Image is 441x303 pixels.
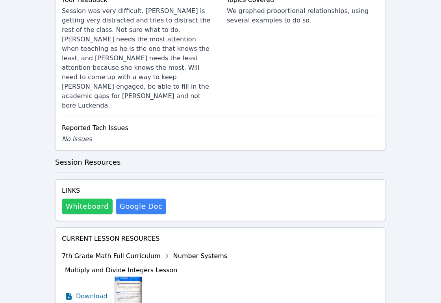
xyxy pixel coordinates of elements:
[65,266,177,274] span: Multiply and Divide Integers Lesson
[55,157,386,168] h3: Session Resources
[62,6,214,110] div: Session was very difficult. [PERSON_NAME] is getting very distracted and tries to distract the re...
[62,186,166,195] h4: Links
[227,6,379,25] div: We graphed proportional relationships, using several examples to do so.
[62,199,113,214] button: Whiteboard
[62,250,227,262] div: 7th Grade Math Full Curriculum Number Systems
[62,234,379,244] h4: Current Lesson Resources
[62,135,92,143] span: No issues
[116,199,166,214] a: Google Doc
[76,292,107,301] span: Download
[62,123,379,133] div: Reported Tech Issues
